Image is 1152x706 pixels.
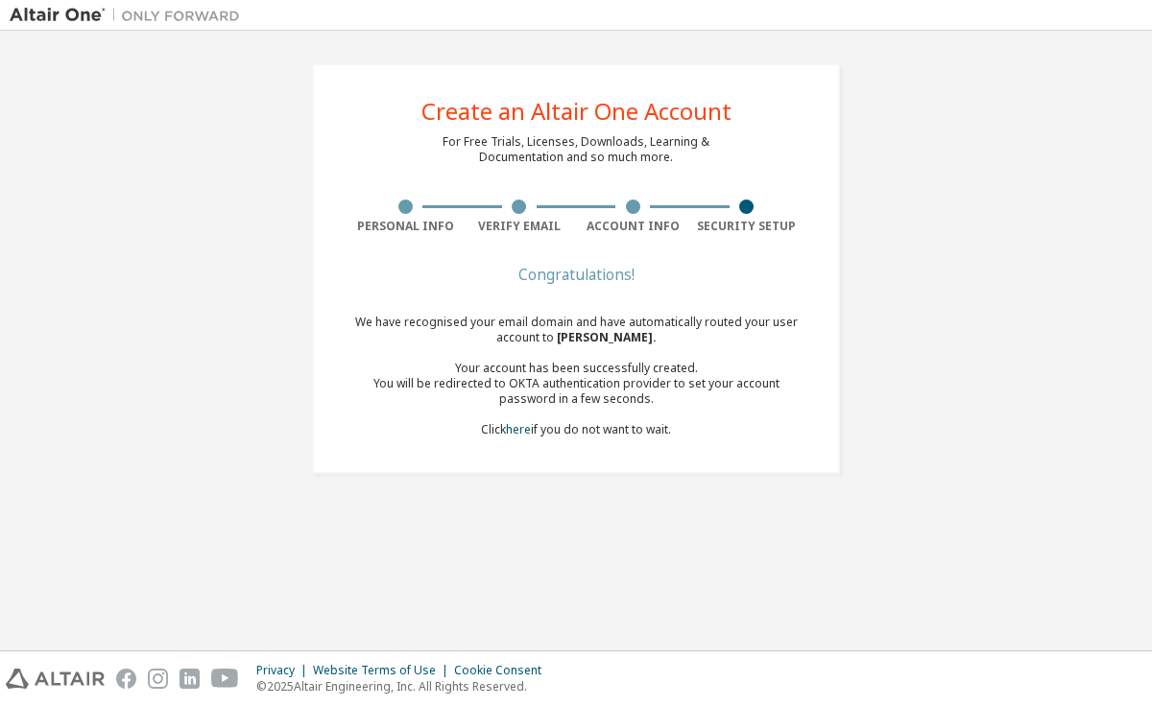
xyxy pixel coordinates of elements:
[256,678,553,694] p: © 2025 Altair Engineering, Inc. All Rights Reserved.
[256,663,313,678] div: Privacy
[10,6,250,25] img: Altair One
[506,421,531,437] a: here
[421,100,732,123] div: Create an Altair One Account
[690,219,804,234] div: Security Setup
[348,269,804,280] div: Congratulations!
[463,219,577,234] div: Verify Email
[148,669,168,689] img: instagram.svg
[211,669,239,689] img: youtube.svg
[116,669,136,689] img: facebook.svg
[454,663,553,678] div: Cookie Consent
[6,669,105,689] img: altair_logo.svg
[348,361,804,376] div: Your account has been successfully created.
[348,315,804,437] div: We have recognised your email domain and have automatically routed your user account to Click if ...
[576,219,690,234] div: Account Info
[348,376,804,407] div: You will be redirected to OKTA authentication provider to set your account password in a few seco...
[348,219,463,234] div: Personal Info
[443,134,709,165] div: For Free Trials, Licenses, Downloads, Learning & Documentation and so much more.
[557,329,657,345] span: [PERSON_NAME] .
[313,663,454,678] div: Website Terms of Use
[180,669,200,689] img: linkedin.svg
